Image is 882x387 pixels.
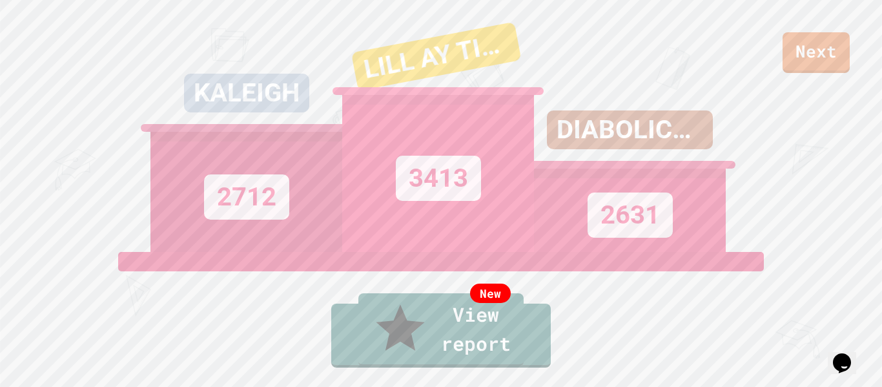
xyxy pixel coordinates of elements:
[547,110,713,149] div: DIABOLICAL DUCK
[184,74,309,112] div: KALEIGH
[351,22,522,91] div: LILL AY TICKLE
[828,335,869,374] iframe: chat widget
[396,156,481,201] div: 3413
[204,174,289,220] div: 2712
[470,284,511,303] div: New
[358,293,524,367] a: View report
[783,32,850,73] a: Next
[588,193,673,238] div: 2631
